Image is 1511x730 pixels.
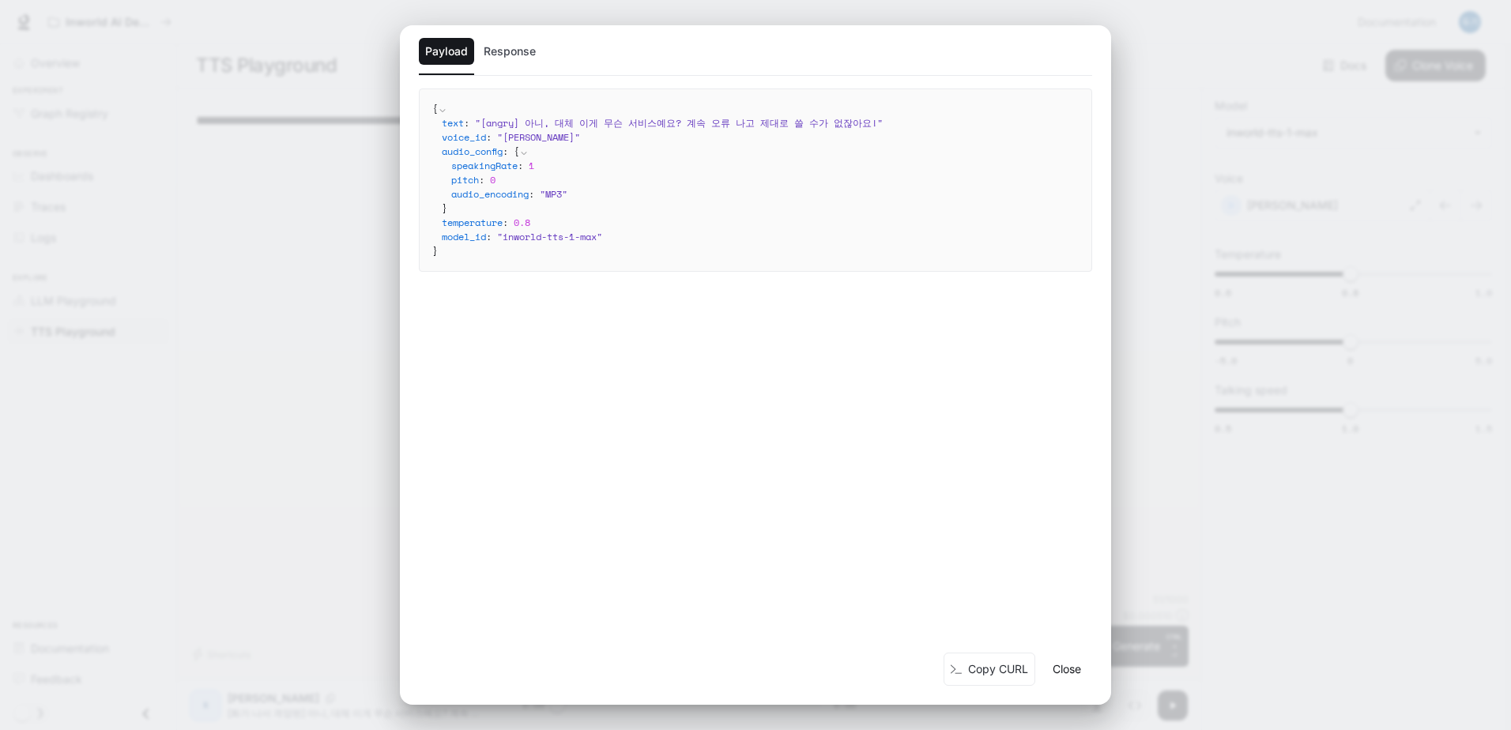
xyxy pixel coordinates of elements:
[497,130,580,144] span: " [PERSON_NAME] "
[497,230,602,243] span: " inworld-tts-1-max "
[529,159,534,172] span: 1
[419,38,474,65] button: Payload
[432,102,438,115] span: {
[944,653,1035,687] button: Copy CURL
[442,201,447,215] span: }
[442,145,1079,216] div: :
[442,130,486,144] span: voice_id
[442,130,1079,145] div: :
[451,173,479,186] span: pitch
[442,145,503,158] span: audio_config
[432,244,438,258] span: }
[451,173,1079,187] div: :
[540,187,567,201] span: " MP3 "
[475,116,883,130] span: " [angry] 아니, 대체 이게 무슨 서비스예요? 계속 오류 나고 제대로 쓸 수가 없잖아요! "
[1042,653,1092,685] button: Close
[451,187,529,201] span: audio_encoding
[451,159,1079,173] div: :
[477,38,542,65] button: Response
[490,173,496,186] span: 0
[514,145,519,158] span: {
[442,216,1079,230] div: :
[451,187,1079,201] div: :
[451,159,518,172] span: speakingRate
[442,116,1079,130] div: :
[442,216,503,229] span: temperature
[442,230,486,243] span: model_id
[442,116,464,130] span: text
[514,216,530,229] span: 0.8
[442,230,1079,244] div: :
